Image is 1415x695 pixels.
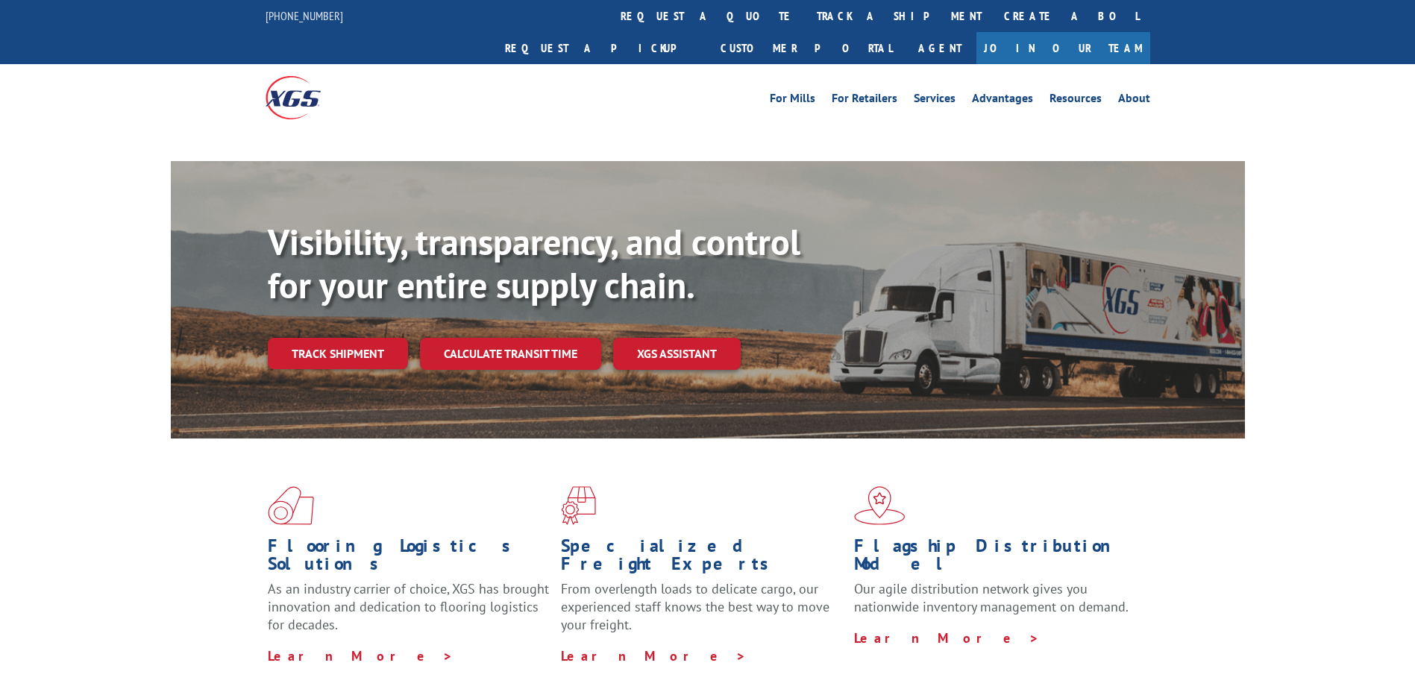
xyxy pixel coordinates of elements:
[268,580,549,633] span: As an industry carrier of choice, XGS has brought innovation and dedication to flooring logistics...
[420,338,601,370] a: Calculate transit time
[854,629,1040,647] a: Learn More >
[561,486,596,525] img: xgs-icon-focused-on-flooring-red
[1118,92,1150,109] a: About
[268,537,550,580] h1: Flooring Logistics Solutions
[976,32,1150,64] a: Join Our Team
[268,218,800,308] b: Visibility, transparency, and control for your entire supply chain.
[854,580,1129,615] span: Our agile distribution network gives you nationwide inventory management on demand.
[770,92,815,109] a: For Mills
[561,580,843,647] p: From overlength loads to delicate cargo, our experienced staff knows the best way to move your fr...
[914,92,956,109] a: Services
[561,647,747,664] a: Learn More >
[1050,92,1102,109] a: Resources
[903,32,976,64] a: Agent
[268,486,314,525] img: xgs-icon-total-supply-chain-intelligence-red
[266,8,343,23] a: [PHONE_NUMBER]
[709,32,903,64] a: Customer Portal
[561,537,843,580] h1: Specialized Freight Experts
[854,537,1136,580] h1: Flagship Distribution Model
[268,647,454,664] a: Learn More >
[972,92,1033,109] a: Advantages
[613,338,741,370] a: XGS ASSISTANT
[494,32,709,64] a: Request a pickup
[854,486,906,525] img: xgs-icon-flagship-distribution-model-red
[268,338,408,369] a: Track shipment
[832,92,897,109] a: For Retailers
